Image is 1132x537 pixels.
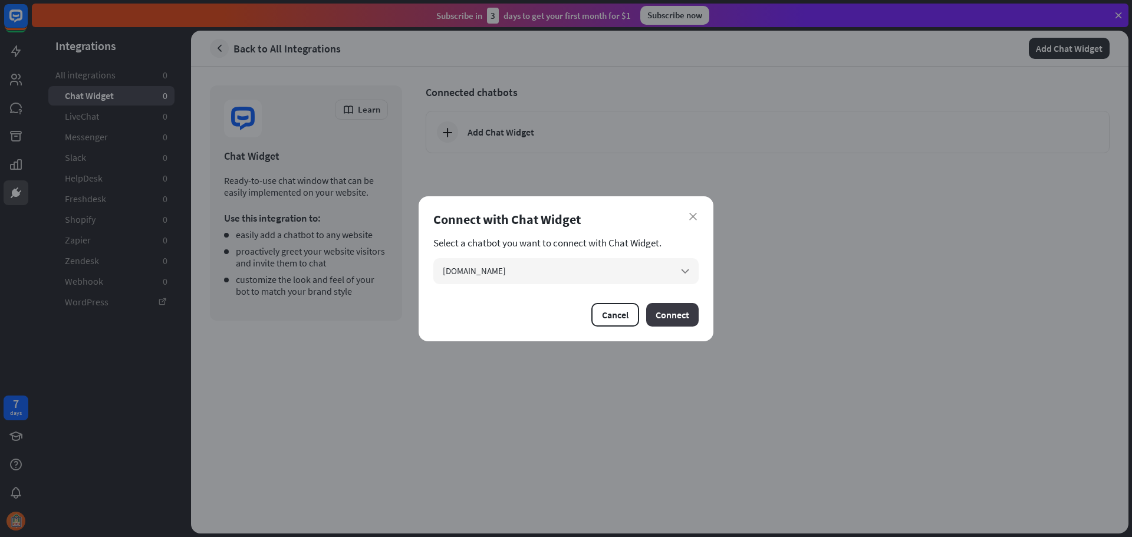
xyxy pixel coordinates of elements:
[689,213,697,220] i: close
[433,211,699,228] div: Connect with Chat Widget
[646,303,699,327] button: Connect
[9,5,45,40] button: Open LiveChat chat widget
[591,303,639,327] button: Cancel
[433,237,699,249] section: Select a chatbot you want to connect with Chat Widget.
[443,265,506,276] span: [DOMAIN_NAME]
[679,265,692,278] i: arrow_down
